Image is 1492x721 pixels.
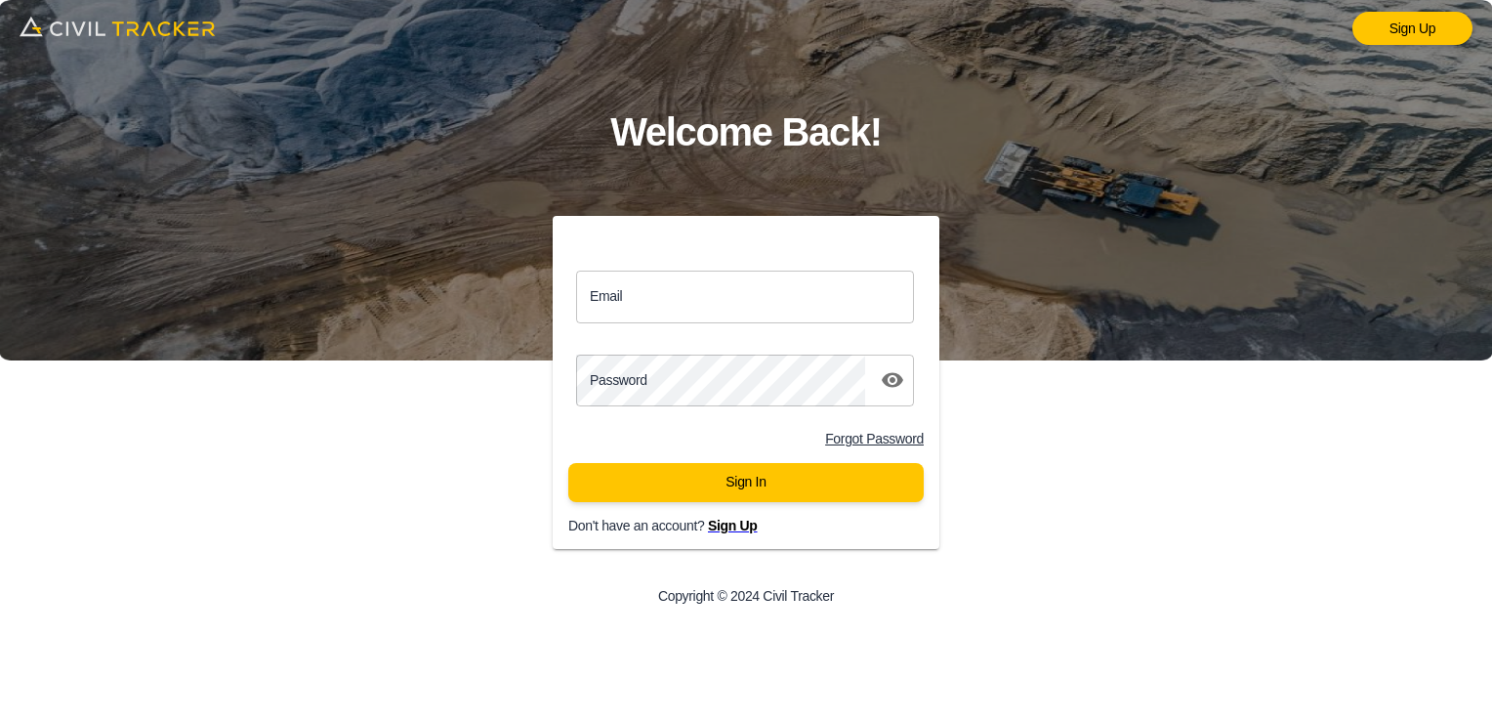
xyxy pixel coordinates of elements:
[658,588,834,604] p: Copyright © 2024 Civil Tracker
[825,431,924,446] a: Forgot Password
[568,518,955,533] p: Don't have an account?
[708,518,758,533] a: Sign Up
[610,101,882,164] h1: Welcome Back!
[873,360,912,400] button: toggle password visibility
[20,10,215,43] img: logo
[1352,12,1472,45] a: Sign Up
[568,463,924,502] button: Sign In
[576,271,914,322] input: email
